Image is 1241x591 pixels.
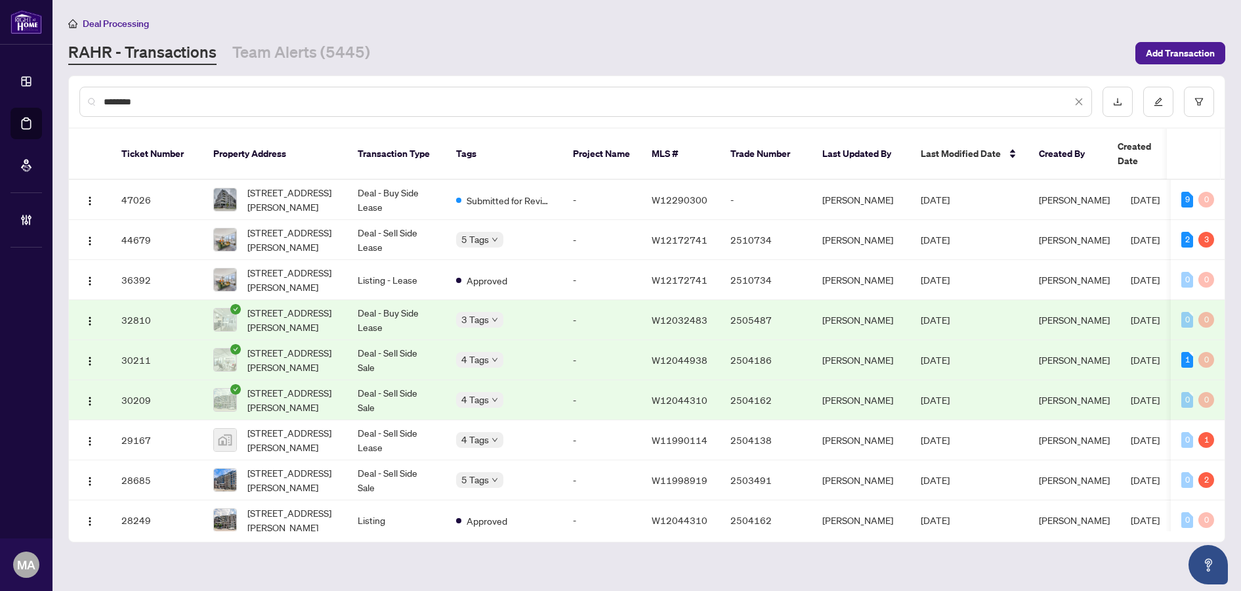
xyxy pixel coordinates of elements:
div: 0 [1181,392,1193,408]
span: [PERSON_NAME] [1039,314,1110,326]
span: W11998919 [652,474,707,486]
span: [PERSON_NAME] [1039,434,1110,446]
div: 0 [1181,472,1193,488]
td: - [562,180,641,220]
span: [PERSON_NAME] [1039,474,1110,486]
div: 0 [1198,512,1214,528]
span: [PERSON_NAME] [1039,514,1110,526]
th: Created Date [1107,129,1199,180]
span: W12032483 [652,314,707,326]
span: 4 Tags [461,432,489,447]
span: Submitted for Review [467,193,552,208]
span: down [492,477,498,483]
span: [STREET_ADDRESS][PERSON_NAME] [247,385,337,414]
span: home [68,19,77,28]
td: 2510734 [720,260,812,300]
button: Open asap [1188,545,1228,584]
div: 0 [1198,352,1214,368]
td: Deal - Sell Side Sale [347,380,446,420]
span: [DATE] [921,234,950,246]
span: [STREET_ADDRESS][PERSON_NAME] [247,305,337,334]
span: check-circle [230,304,241,315]
span: [DATE] [1131,194,1160,206]
span: download [1113,97,1122,106]
span: [DATE] [1131,314,1160,326]
img: thumbnail-img [214,309,236,331]
img: thumbnail-img [214,188,236,211]
a: Team Alerts (5445) [232,41,370,65]
td: 2504162 [720,380,812,420]
th: Last Updated By [812,129,910,180]
td: [PERSON_NAME] [812,380,910,420]
div: 0 [1198,312,1214,328]
td: 36392 [111,260,203,300]
button: Logo [79,349,100,370]
span: check-circle [230,344,241,355]
div: 2 [1198,472,1214,488]
th: Property Address [203,129,347,180]
td: 44679 [111,220,203,260]
img: Logo [85,276,95,286]
span: Deal Processing [83,18,149,30]
th: Trade Number [720,129,812,180]
th: Ticket Number [111,129,203,180]
td: 28249 [111,500,203,540]
span: [PERSON_NAME] [1039,234,1110,246]
th: Tags [446,129,562,180]
img: logo [11,10,42,34]
span: [STREET_ADDRESS][PERSON_NAME] [247,345,337,374]
div: 3 [1198,232,1214,248]
span: 4 Tags [461,352,489,367]
span: [DATE] [1131,394,1160,406]
span: MA [17,556,35,574]
td: [PERSON_NAME] [812,500,910,540]
td: - [562,380,641,420]
span: [PERSON_NAME] [1039,394,1110,406]
span: 3 Tags [461,312,489,327]
td: - [720,180,812,220]
span: [DATE] [921,434,950,446]
img: Logo [85,516,95,527]
img: Logo [85,196,95,206]
td: 30209 [111,380,203,420]
div: 1 [1198,432,1214,448]
td: - [562,500,641,540]
span: Add Transaction [1146,43,1215,64]
span: [STREET_ADDRESS][PERSON_NAME] [247,426,337,454]
span: W12172741 [652,274,707,286]
div: 0 [1198,272,1214,288]
span: [STREET_ADDRESS][PERSON_NAME] [247,506,337,535]
td: - [562,220,641,260]
td: Deal - Sell Side Sale [347,460,446,500]
img: Logo [85,476,95,487]
span: down [492,317,498,323]
span: [STREET_ADDRESS][PERSON_NAME] [247,225,337,254]
div: 9 [1181,192,1193,208]
img: Logo [85,236,95,246]
td: [PERSON_NAME] [812,260,910,300]
th: Transaction Type [347,129,446,180]
span: [PERSON_NAME] [1039,194,1110,206]
span: down [492,437,498,443]
span: [STREET_ADDRESS][PERSON_NAME] [247,185,337,214]
td: 30211 [111,340,203,380]
span: W12290300 [652,194,707,206]
td: Deal - Buy Side Lease [347,180,446,220]
span: Created Date [1118,139,1173,168]
button: Logo [79,269,100,290]
span: [PERSON_NAME] [1039,354,1110,366]
td: 2504162 [720,500,812,540]
td: [PERSON_NAME] [812,220,910,260]
span: [DATE] [1131,354,1160,366]
div: 2 [1181,232,1193,248]
td: [PERSON_NAME] [812,180,910,220]
span: W11990114 [652,434,707,446]
span: Approved [467,514,507,528]
img: Logo [85,396,95,406]
img: thumbnail-img [214,229,236,251]
span: close [1074,97,1083,106]
td: Deal - Sell Side Lease [347,220,446,260]
span: [DATE] [1131,234,1160,246]
span: [DATE] [1131,274,1160,286]
span: [STREET_ADDRESS][PERSON_NAME] [247,265,337,294]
